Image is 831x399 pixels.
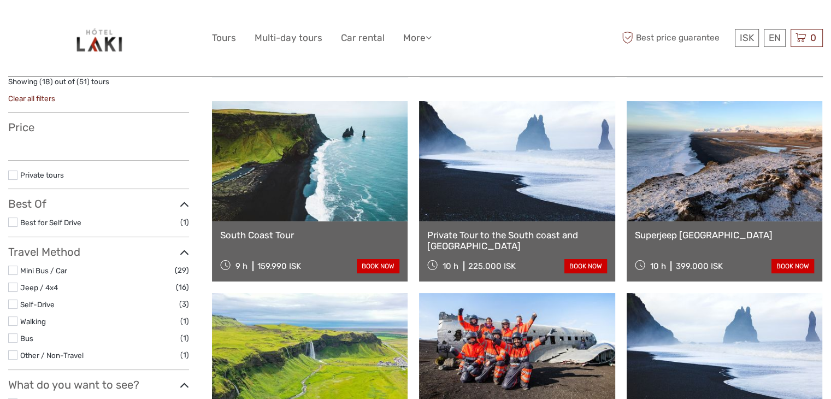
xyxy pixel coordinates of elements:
[180,315,189,327] span: (1)
[20,266,67,275] a: Mini Bus / Car
[235,261,247,271] span: 9 h
[20,171,64,179] a: Private tours
[443,261,458,271] span: 10 h
[764,29,786,47] div: EN
[257,261,301,271] div: 159.990 ISK
[403,30,432,46] a: More
[20,317,46,326] a: Walking
[20,351,84,360] a: Other / Non-Travel
[650,261,665,271] span: 10 h
[357,259,399,273] a: book now
[341,30,385,46] a: Car rental
[8,378,189,391] h3: What do you want to see?
[179,298,189,310] span: (3)
[427,230,606,252] a: Private Tour to the South coast and [GEOGRAPHIC_DATA]
[619,29,732,47] span: Best price guarantee
[180,332,189,344] span: (1)
[69,8,128,68] img: 1352-eae3c2fc-f412-4e66-8acc-19271d815a94_logo_big.jpg
[675,261,722,271] div: 399.000 ISK
[635,230,814,240] a: Superjeep [GEOGRAPHIC_DATA]
[79,77,87,87] label: 51
[180,216,189,228] span: (1)
[212,30,236,46] a: Tours
[8,94,55,103] a: Clear all filters
[255,30,322,46] a: Multi-day tours
[771,259,814,273] a: book now
[20,334,33,343] a: Bus
[564,259,607,273] a: book now
[20,218,81,227] a: Best for Self Drive
[176,281,189,294] span: (16)
[220,230,399,240] a: South Coast Tour
[8,197,189,210] h3: Best Of
[740,32,754,43] span: ISK
[175,264,189,277] span: (29)
[468,261,516,271] div: 225.000 ISK
[42,77,50,87] label: 18
[8,245,189,259] h3: Travel Method
[20,283,58,292] a: Jeep / 4x4
[8,77,189,93] div: Showing ( ) out of ( ) tours
[180,349,189,361] span: (1)
[809,32,818,43] span: 0
[20,300,55,309] a: Self-Drive
[8,121,189,134] h3: Price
